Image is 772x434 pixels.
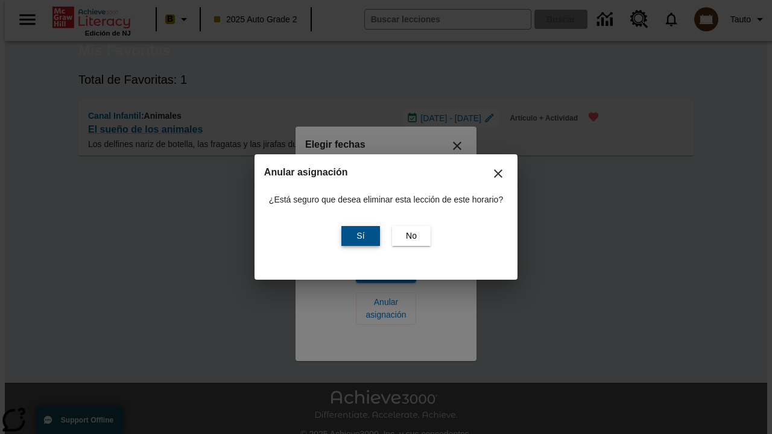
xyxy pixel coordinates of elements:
[356,230,364,242] span: Sí
[484,159,513,188] button: Cerrar
[406,230,417,242] span: No
[269,193,503,206] p: ¿Está seguro que desea eliminar esta lección de este horario?
[392,226,431,246] button: No
[341,226,380,246] button: Sí
[264,164,508,181] h2: Anular asignación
